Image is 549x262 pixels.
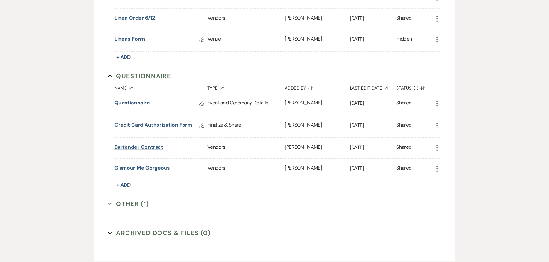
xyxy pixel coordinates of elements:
[207,93,285,115] div: Event and Ceremony Details
[285,115,350,137] div: [PERSON_NAME]
[114,81,207,93] button: Name
[207,8,285,29] div: Vendors
[114,99,150,109] a: Questionnaire
[114,181,133,190] button: + Add
[114,35,145,45] a: Linens Form
[285,93,350,115] div: [PERSON_NAME]
[396,164,411,173] div: Shared
[285,29,350,51] div: [PERSON_NAME]
[114,164,170,172] button: glamour me gorgeous
[114,53,133,62] button: + Add
[396,121,411,131] div: Shared
[396,86,411,90] span: Status
[114,14,155,22] button: linen order 6/12
[207,115,285,137] div: Finalize & Share
[108,199,149,209] button: Other (1)
[207,29,285,51] div: Venue
[350,14,396,22] p: [DATE]
[116,182,131,188] span: + Add
[285,81,350,93] button: Added By
[396,99,411,109] div: Shared
[108,228,210,238] button: Archived Docs & Files (0)
[350,164,396,172] p: [DATE]
[108,71,171,81] button: Questionnaire
[285,8,350,29] div: [PERSON_NAME]
[114,121,192,131] a: Credit Card Authorization Form
[350,143,396,152] p: [DATE]
[285,158,350,179] div: [PERSON_NAME]
[350,99,396,107] p: [DATE]
[350,35,396,43] p: [DATE]
[116,54,131,60] span: + Add
[396,14,411,23] div: Shared
[396,35,412,45] div: Hidden
[350,121,396,129] p: [DATE]
[207,81,285,93] button: Type
[350,81,396,93] button: Last Edit Date
[396,143,411,152] div: Shared
[396,81,433,93] button: Status
[285,137,350,158] div: [PERSON_NAME]
[207,137,285,158] div: Vendors
[114,143,164,151] button: Bartender Contract
[207,158,285,179] div: Vendors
